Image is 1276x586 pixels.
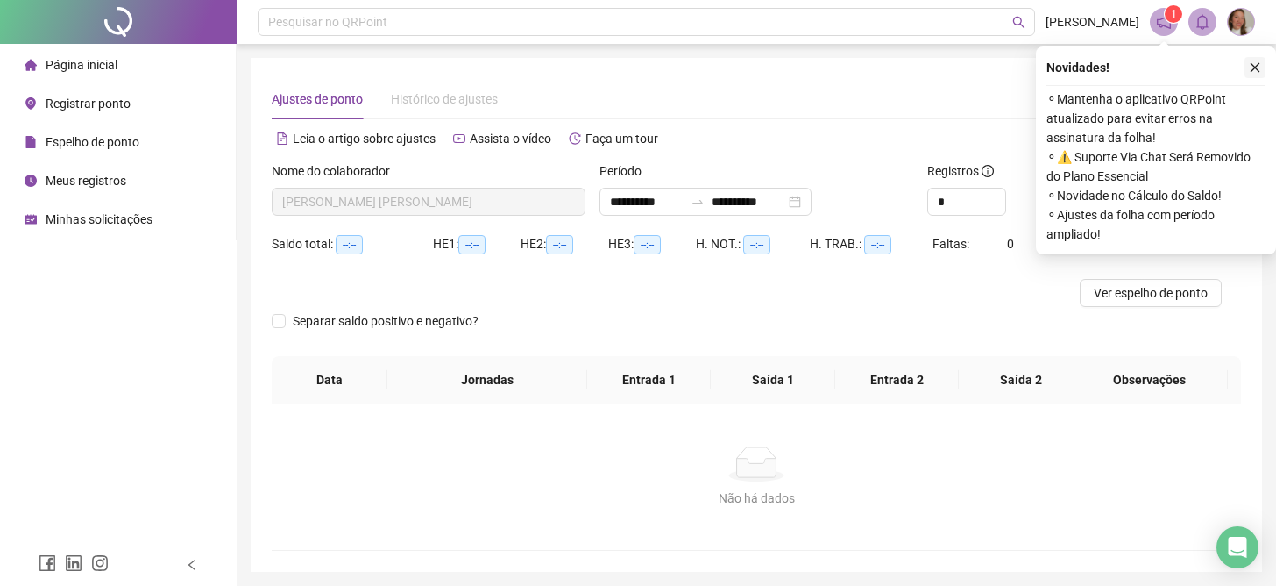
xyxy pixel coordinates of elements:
span: ⚬ Novidade no Cálculo do Saldo! [1046,186,1265,205]
span: Ajustes de ponto [272,92,363,106]
span: file [25,136,37,148]
span: --:-- [546,235,573,254]
span: LIZETH PAOLA VILLARREAL VELARDE [282,189,575,215]
span: --:-- [634,235,661,254]
span: youtube [453,132,465,145]
th: Data [272,356,387,404]
span: ⚬ Mantenha o aplicativo QRPoint atualizado para evitar erros na assinatura da folha! [1046,89,1265,147]
span: bell [1194,14,1210,30]
span: Espelho de ponto [46,135,139,149]
span: instagram [91,554,109,572]
span: ⚬ ⚠️ Suporte Via Chat Será Removido do Plano Essencial [1046,147,1265,186]
th: Observações [1070,356,1228,404]
div: Open Intercom Messenger [1216,526,1258,568]
span: --:-- [864,235,891,254]
th: Entrada 1 [587,356,712,404]
span: to [691,195,705,209]
span: info-circle [982,165,994,177]
label: Período [599,161,653,181]
span: Separar saldo positivo e negativo? [286,311,486,331]
span: Faça um tour [585,132,658,146]
span: swap-right [691,195,705,209]
span: environment [25,97,37,110]
span: 0 [1007,237,1014,251]
span: Assista o vídeo [470,132,551,146]
div: HE 3: [608,234,696,254]
span: --:-- [336,235,363,254]
span: Leia o artigo sobre ajustes [293,132,436,146]
img: 91063 [1228,9,1254,35]
sup: 1 [1165,5,1182,23]
div: Não há dados [293,489,1220,508]
th: Jornadas [387,356,587,404]
span: Observações [1084,370,1214,389]
span: Histórico de ajustes [391,92,498,106]
div: HE 2: [521,234,608,254]
span: Meus registros [46,174,126,188]
div: HE 1: [433,234,521,254]
span: facebook [39,554,56,572]
span: file-text [276,132,288,145]
span: close [1249,61,1261,74]
span: --:-- [458,235,486,254]
span: Registros [927,161,994,181]
span: Faltas: [932,237,972,251]
span: 1 [1171,8,1177,20]
span: linkedin [65,554,82,572]
th: Saída 2 [959,356,1083,404]
span: Minhas solicitações [46,212,152,226]
span: home [25,59,37,71]
span: Ver espelho de ponto [1094,283,1208,303]
button: Ver espelho de ponto [1080,279,1222,307]
label: Nome do colaborador [272,161,401,181]
span: history [569,132,581,145]
span: Novidades ! [1046,58,1109,77]
span: search [1012,16,1025,29]
span: ⚬ Ajustes da folha com período ampliado! [1046,205,1265,244]
div: Saldo total: [272,234,433,254]
span: notification [1156,14,1172,30]
div: H. TRAB.: [810,234,932,254]
div: H. NOT.: [696,234,810,254]
span: clock-circle [25,175,37,187]
span: --:-- [743,235,770,254]
span: left [186,559,198,571]
th: Saída 1 [711,356,835,404]
span: [PERSON_NAME] [1046,12,1139,32]
span: Registrar ponto [46,96,131,111]
th: Entrada 2 [835,356,960,404]
span: schedule [25,213,37,225]
span: Página inicial [46,58,117,72]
